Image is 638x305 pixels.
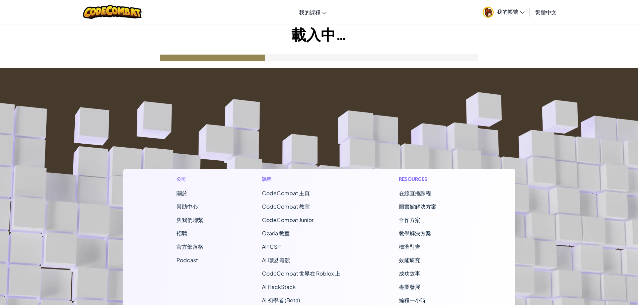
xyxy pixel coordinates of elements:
[479,1,528,22] a: 我的帳號
[262,203,310,210] a: CodeCombat 教室
[83,5,142,19] img: CodeCombat logo
[497,8,524,15] span: 我的帳號
[296,3,330,21] a: 我的課程
[399,270,420,277] a: 成功故事
[399,283,420,290] a: 專業發展
[399,189,431,197] a: 在線直播課程
[176,175,203,182] h1: 公司
[262,283,296,290] a: AI HackStack
[176,243,203,250] a: 官方部落格
[399,256,420,263] a: 效能研究
[399,216,420,223] a: 合作方案
[262,189,310,197] span: CodeCombat 主頁
[176,256,198,263] a: Podcast
[399,243,420,250] a: 標準對齊
[262,216,313,223] a: CodeCombat Junior
[176,189,187,197] a: 關於
[399,203,436,210] a: 圖書館解決方案
[399,175,462,182] h1: Resources
[535,9,557,16] span: 繁體中文
[262,230,290,237] a: Ozaria 教室
[299,9,321,16] span: 我的課程
[483,7,494,18] img: avatar
[532,3,560,21] a: 繁體中文
[262,270,340,277] a: CodeCombat 世界在 Roblox 上
[262,297,300,304] a: AI 初學者 (Beta)
[262,243,281,250] a: AP CSP
[262,256,290,263] a: AI 聯盟 電競
[176,203,198,210] a: 幫助中心
[176,230,187,237] a: 招聘
[0,24,638,45] h1: 載入中…
[399,297,426,304] a: 編程一小時
[176,216,203,223] span: 與我們聯繫
[262,175,340,182] h1: 課程
[399,230,431,237] a: 教學解決方案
